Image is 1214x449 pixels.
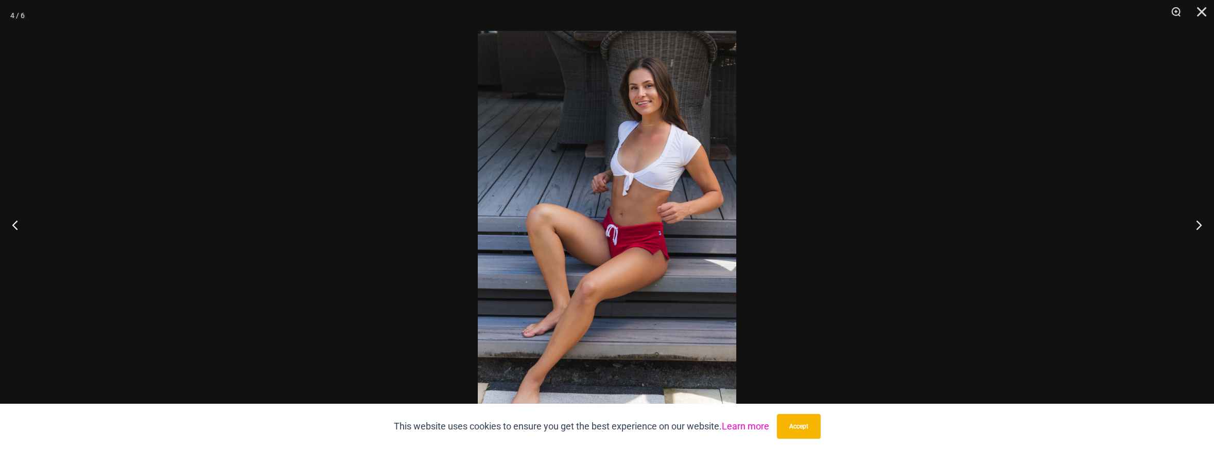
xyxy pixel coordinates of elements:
button: Next [1175,199,1214,250]
div: 4 / 6 [10,8,25,23]
a: Learn more [722,421,769,432]
img: Hot Shorts Red 577 Shorts 08 [478,31,736,418]
button: Accept [777,414,821,439]
p: This website uses cookies to ensure you get the best experience on our website. [394,419,769,434]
